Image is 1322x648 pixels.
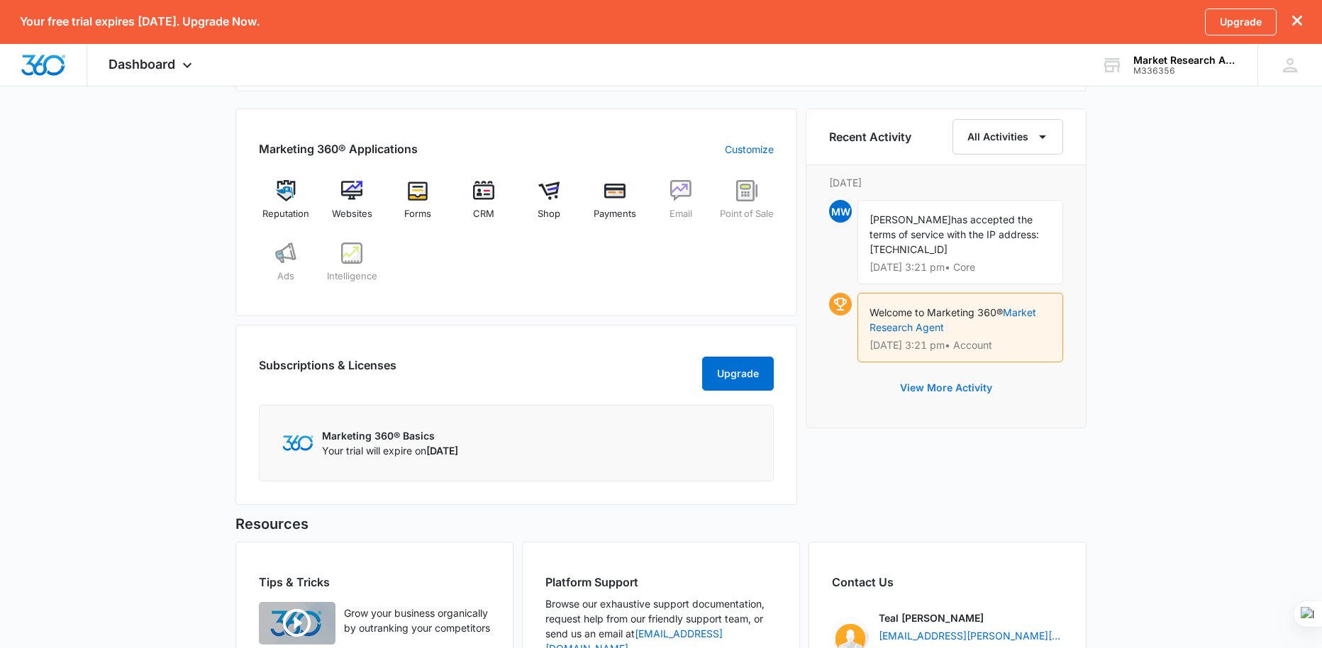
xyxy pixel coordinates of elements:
a: Reputation [259,180,313,231]
span: Welcome to Marketing 360® [870,306,1003,318]
h2: Contact Us [832,574,1063,591]
span: Point of Sale [720,207,774,221]
a: CRM [456,180,511,231]
span: Intelligence [327,269,377,284]
a: [EMAIL_ADDRESS][PERSON_NAME][DOMAIN_NAME] [879,628,1063,643]
button: View More Activity [886,371,1006,405]
h6: Recent Activity [829,128,911,145]
span: Reputation [262,207,309,221]
h5: Resources [235,513,1087,535]
h2: Subscriptions & Licenses [259,357,396,385]
p: [DATE] [829,175,1063,190]
p: Your trial will expire on [322,443,458,458]
a: Intelligence [325,242,379,294]
span: Dashboard [109,57,175,72]
span: Ads [277,269,294,284]
p: Teal [PERSON_NAME] [879,610,984,625]
a: Customize [725,142,774,157]
a: Forms [391,180,445,231]
span: Shop [538,207,560,221]
span: Forms [404,207,431,221]
span: Email [670,207,692,221]
img: Marketing 360 Logo [282,435,313,450]
span: CRM [473,207,494,221]
button: All Activities [952,119,1063,155]
button: dismiss this dialog [1292,15,1302,28]
h2: Platform Support [545,574,777,591]
div: Dashboard [87,44,217,86]
h2: Tips & Tricks [259,574,490,591]
button: Upgrade [702,357,774,391]
img: Quick Overview Video [259,602,335,644]
span: has accepted the terms of service with the IP address: [870,213,1039,240]
a: Ads [259,242,313,294]
a: Hide these tips [15,141,70,151]
span: [PERSON_NAME] [870,213,951,225]
div: account name [1133,55,1237,66]
span: MW [829,200,852,223]
span: [DATE] [426,445,458,457]
p: Your free trial expires [DATE]. Upgrade Now. [20,15,260,28]
h2: Marketing 360® Applications [259,140,418,157]
span: [TECHNICAL_ID] [870,243,948,255]
span: ⊘ [15,141,21,151]
a: Shop [522,180,577,231]
div: account id [1133,66,1237,76]
a: Email [654,180,709,231]
p: [DATE] 3:21 pm • Core [870,262,1051,272]
span: Websites [332,207,372,221]
a: Payments [588,180,643,231]
p: [DATE] 3:21 pm • Account [870,340,1051,350]
p: Contact your Marketing Consultant to get your personalized marketing plan for your unique busines... [15,36,191,131]
p: Grow your business organically by outranking your competitors [344,605,490,635]
h3: Get your personalized plan [15,11,191,29]
p: Marketing 360® Basics [322,428,458,443]
a: Upgrade [1205,9,1277,35]
span: Payments [594,207,636,221]
a: Point of Sale [719,180,774,231]
a: Websites [325,180,379,231]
